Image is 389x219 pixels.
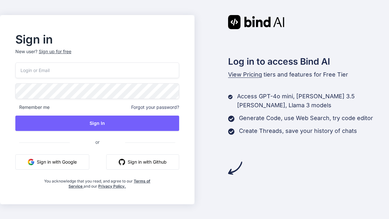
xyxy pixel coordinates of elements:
[228,161,242,175] img: arrow
[68,179,150,189] a: Terms of Service
[106,154,179,170] button: Sign in with Github
[15,116,179,131] button: Sign In
[228,71,262,78] span: View Pricing
[228,15,284,29] img: Bind AI logo
[119,159,125,165] img: github
[43,175,152,189] div: You acknowledge that you read, and agree to our and our
[39,48,71,55] div: Sign up for free
[15,62,179,78] input: Login or Email
[70,134,125,150] span: or
[239,126,357,135] p: Create Threads, save your history of chats
[228,70,389,79] p: tiers and features for Free Tier
[237,92,389,110] p: Access GPT-4o mini, [PERSON_NAME] 3.5 [PERSON_NAME], Llama 3 models
[15,48,179,62] p: New user?
[15,34,179,45] h2: Sign in
[15,154,89,170] button: Sign in with Google
[131,104,179,110] span: Forgot your password?
[28,159,34,165] img: google
[228,55,389,68] h2: Log in to access Bind AI
[239,114,373,123] p: Generate Code, use Web Search, try code editor
[98,184,126,189] a: Privacy Policy.
[15,104,50,110] span: Remember me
